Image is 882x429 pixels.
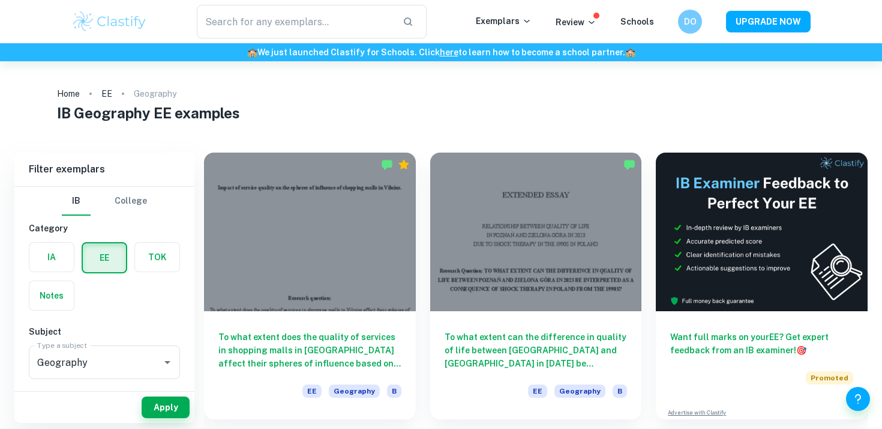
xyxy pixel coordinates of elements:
[678,10,702,34] button: DO
[528,385,547,398] span: EE
[620,17,654,26] a: Schools
[204,153,416,419] a: To what extent does the quality of services in shopping malls in [GEOGRAPHIC_DATA] affect their s...
[142,397,190,418] button: Apply
[29,243,74,272] button: IA
[613,385,627,398] span: B
[796,345,806,355] span: 🎯
[135,243,179,272] button: TOK
[445,330,628,370] h6: To what extent can the difference in quality of life between [GEOGRAPHIC_DATA] and [GEOGRAPHIC_DA...
[398,159,410,171] div: Premium
[29,222,180,235] h6: Category
[670,330,853,357] h6: Want full marks on your EE ? Get expert feedback from an IB examiner!
[683,15,697,28] h6: DO
[623,159,635,171] img: Marked
[656,153,868,419] a: Want full marks on yourEE? Get expert feedback from an IB examiner!PromotedAdvertise with Clastify
[62,187,91,216] button: IB
[57,102,825,124] h1: IB Geography EE examples
[329,385,380,398] span: Geography
[476,14,532,28] p: Exemplars
[37,340,87,350] label: Type a subject
[197,5,393,38] input: Search for any exemplars...
[625,47,635,57] span: 🏫
[2,46,880,59] h6: We just launched Clastify for Schools. Click to learn how to become a school partner.
[806,371,853,385] span: Promoted
[387,385,401,398] span: B
[14,153,194,186] h6: Filter exemplars
[554,385,605,398] span: Geography
[247,47,257,57] span: 🏫
[440,47,458,57] a: here
[218,330,401,370] h6: To what extent does the quality of services in shopping malls in [GEOGRAPHIC_DATA] affect their s...
[556,16,596,29] p: Review
[101,85,112,102] a: EE
[71,10,148,34] img: Clastify logo
[430,153,642,419] a: To what extent can the difference in quality of life between [GEOGRAPHIC_DATA] and [GEOGRAPHIC_DA...
[668,409,726,417] a: Advertise with Clastify
[302,385,322,398] span: EE
[656,153,868,311] img: Thumbnail
[57,85,80,102] a: Home
[381,159,393,171] img: Marked
[134,87,176,100] p: Geography
[83,243,126,272] button: EE
[62,187,147,216] div: Filter type choice
[726,11,811,32] button: UPGRADE NOW
[115,187,147,216] button: College
[846,387,870,411] button: Help and Feedback
[29,325,180,338] h6: Subject
[29,281,74,310] button: Notes
[159,354,176,371] button: Open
